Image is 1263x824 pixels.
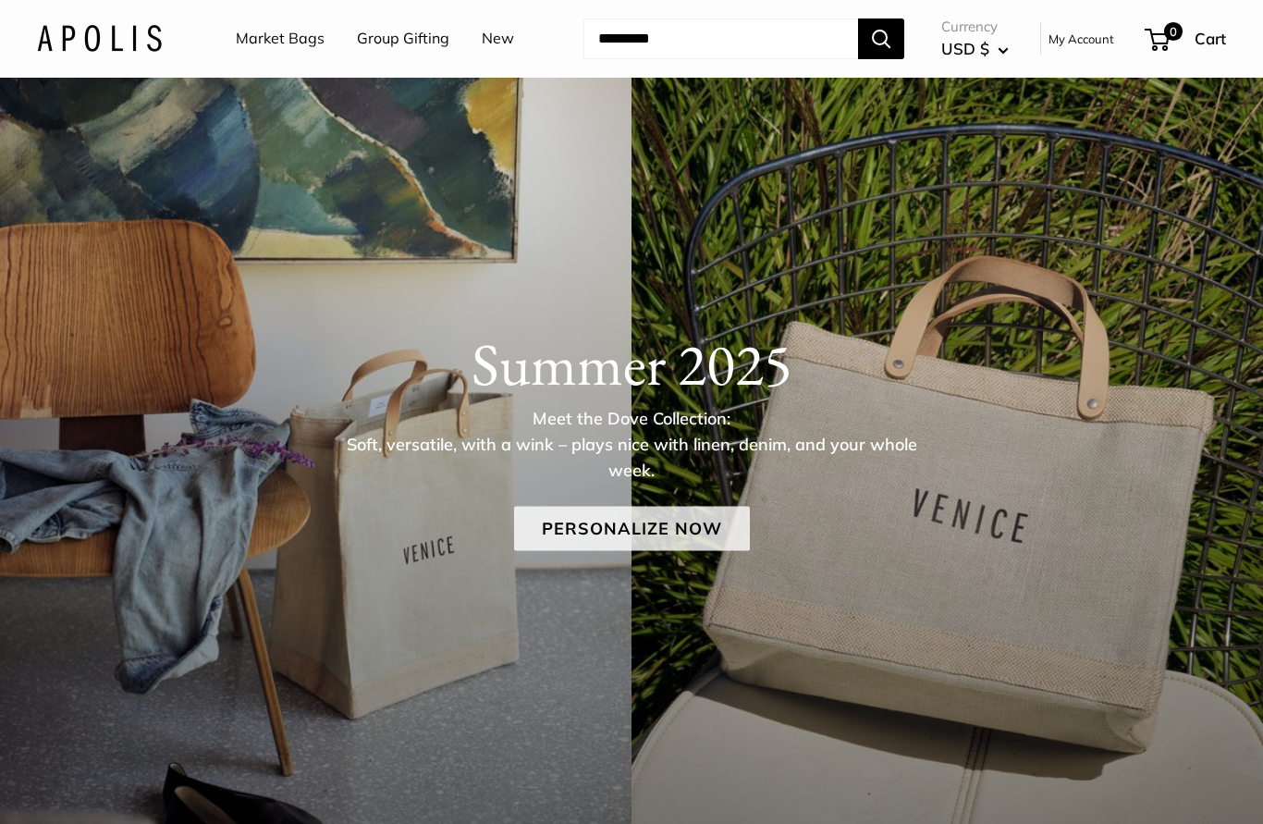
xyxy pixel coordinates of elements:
[357,25,449,53] a: Group Gifting
[1164,22,1183,41] span: 0
[37,25,162,52] img: Apolis
[331,406,932,484] p: Meet the Dove Collection: Soft, versatile, with a wink – plays nice with linen, denim, and your w...
[514,507,750,551] a: Personalize Now
[236,25,325,53] a: Market Bags
[1048,28,1114,50] a: My Account
[37,329,1226,400] h1: Summer 2025
[482,25,514,53] a: New
[941,14,1009,40] span: Currency
[858,18,904,59] button: Search
[1147,24,1226,54] a: 0 Cart
[941,39,989,58] span: USD $
[583,18,858,59] input: Search...
[1195,29,1226,48] span: Cart
[941,34,1009,64] button: USD $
